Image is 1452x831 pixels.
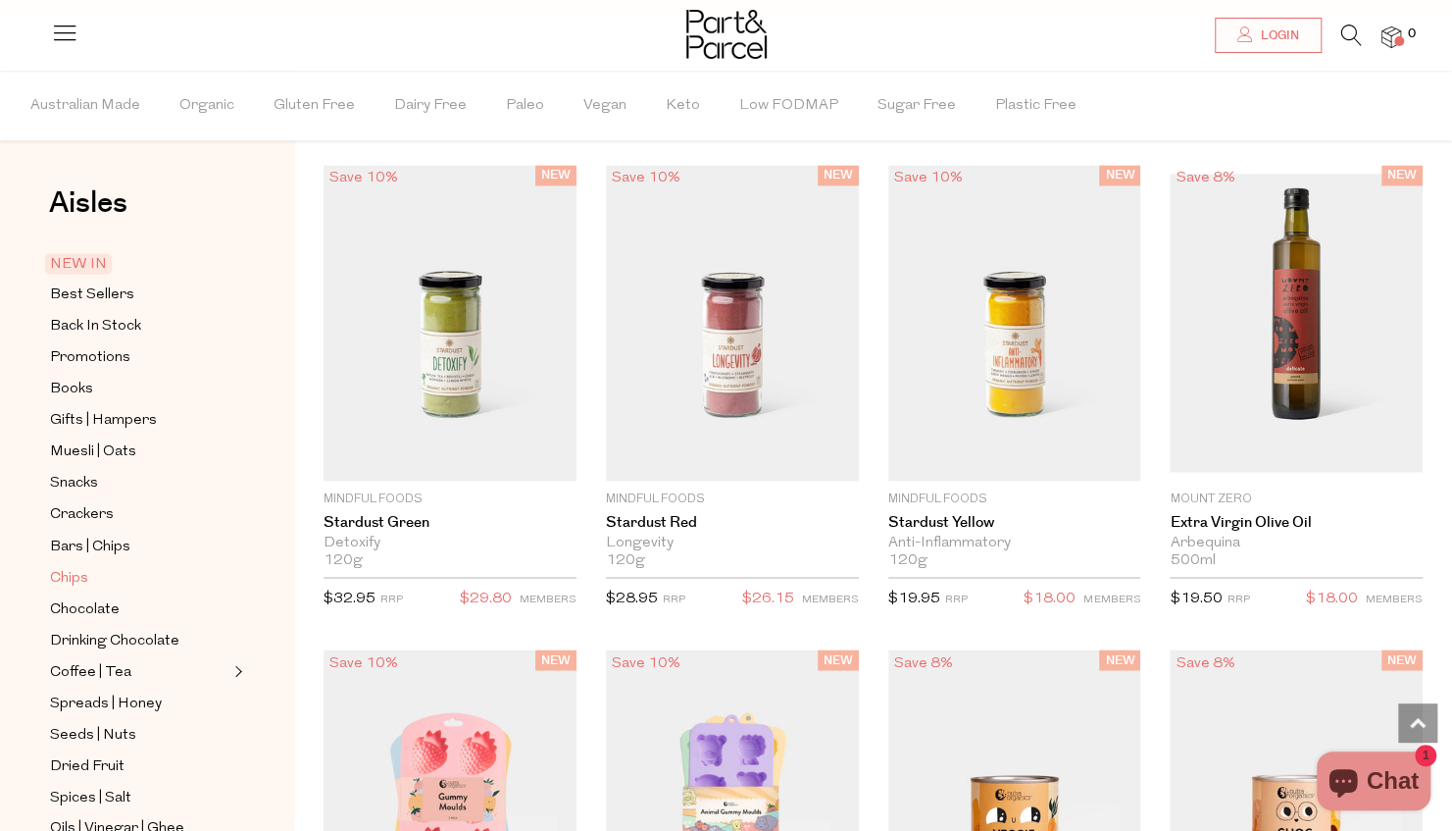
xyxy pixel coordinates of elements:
span: Promotions [50,346,130,370]
a: Best Sellers [50,283,228,307]
span: $18.00 [1024,586,1076,611]
span: Login [1256,27,1299,44]
a: Spreads | Honey [50,691,228,715]
span: Aisles [49,182,127,225]
inbox-online-store-chat: Shopify online store chat [1311,752,1436,815]
div: Anti-Inflammatory [888,534,1141,551]
a: Stardust Green [324,513,576,531]
div: Save 10% [606,649,686,676]
a: Books [50,377,228,401]
span: NEW [535,165,576,185]
small: MEMBERS [520,594,576,604]
span: Coffee | Tea [50,660,131,684]
p: Mindful Foods [888,491,1141,508]
span: Dried Fruit [50,754,125,778]
small: RRP [945,594,968,604]
a: Back In Stock [50,314,228,338]
div: Detoxify [324,534,576,551]
div: Arbequina [1170,534,1423,551]
small: MEMBERS [1366,594,1423,604]
a: Aisles [49,188,127,237]
span: Keto [666,72,700,140]
p: Mindful Foods [324,491,576,508]
img: Extra Virgin Olive Oil [1170,174,1423,472]
a: Drinking Chocolate [50,628,228,652]
a: Spices | Salt [50,785,228,809]
span: Gifts | Hampers [50,409,157,433]
small: RRP [380,594,403,604]
span: Sugar Free [877,72,956,140]
div: Save 10% [324,165,404,191]
div: Save 8% [888,649,959,676]
span: Bars | Chips [50,535,130,558]
span: Chocolate [50,597,120,621]
span: NEW [818,165,859,185]
img: Stardust Yellow [888,165,1141,481]
p: Mindful Foods [606,491,859,508]
a: Extra Virgin Olive Oil [1170,513,1423,531]
span: Crackers [50,503,114,527]
span: Best Sellers [50,284,134,307]
span: Snacks [50,472,98,495]
small: RRP [1227,594,1249,604]
span: NEW [1381,165,1423,185]
a: Chocolate [50,597,228,621]
div: Save 10% [888,165,969,191]
button: Expand/Collapse Coffee | Tea [229,659,243,683]
span: NEW IN [45,253,112,274]
small: RRP [663,594,685,604]
a: Stardust Yellow [888,513,1141,531]
a: Bars | Chips [50,534,228,558]
span: 0 [1403,26,1421,43]
a: Login [1215,18,1322,53]
span: Australian Made [30,72,140,140]
span: $29.80 [460,586,512,611]
a: Dried Fruit [50,753,228,778]
span: Back In Stock [50,315,141,338]
span: 120g [888,551,927,569]
span: Gluten Free [274,72,355,140]
p: Mount Zero [1170,491,1423,508]
span: $26.15 [742,586,794,611]
span: Chips [50,566,88,590]
a: Snacks [50,471,228,495]
span: Paleo [506,72,544,140]
span: $19.50 [1170,591,1222,605]
div: Save 10% [606,165,686,191]
a: Gifts | Hampers [50,408,228,433]
img: Stardust Green [324,165,576,481]
span: Books [50,378,93,401]
div: Longevity [606,534,859,551]
a: 0 [1381,26,1401,47]
div: Save 10% [324,649,404,676]
span: $32.95 [324,591,376,605]
span: 120g [606,551,645,569]
img: Part&Parcel [686,10,767,59]
span: Organic [179,72,234,140]
span: NEW [1381,649,1423,670]
span: Low FODMAP [739,72,838,140]
div: Save 8% [1170,649,1240,676]
a: Crackers [50,502,228,527]
a: NEW IN [50,252,228,276]
span: NEW [535,649,576,670]
span: Muesli | Oats [50,441,136,464]
span: NEW [1099,165,1140,185]
span: $18.00 [1306,586,1358,611]
span: $28.95 [606,591,658,605]
a: Promotions [50,345,228,370]
img: Stardust Red [606,165,859,481]
span: Spreads | Honey [50,692,162,715]
span: 120g [324,551,363,569]
span: NEW [1099,649,1140,670]
a: Coffee | Tea [50,659,228,684]
span: NEW [818,649,859,670]
a: Seeds | Nuts [50,722,228,747]
small: MEMBERS [1083,594,1140,604]
div: Save 8% [1170,165,1240,191]
span: Spices | Salt [50,786,131,809]
a: Muesli | Oats [50,440,228,464]
span: $19.95 [888,591,940,605]
span: Plastic Free [995,72,1076,140]
span: 500ml [1170,551,1215,569]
